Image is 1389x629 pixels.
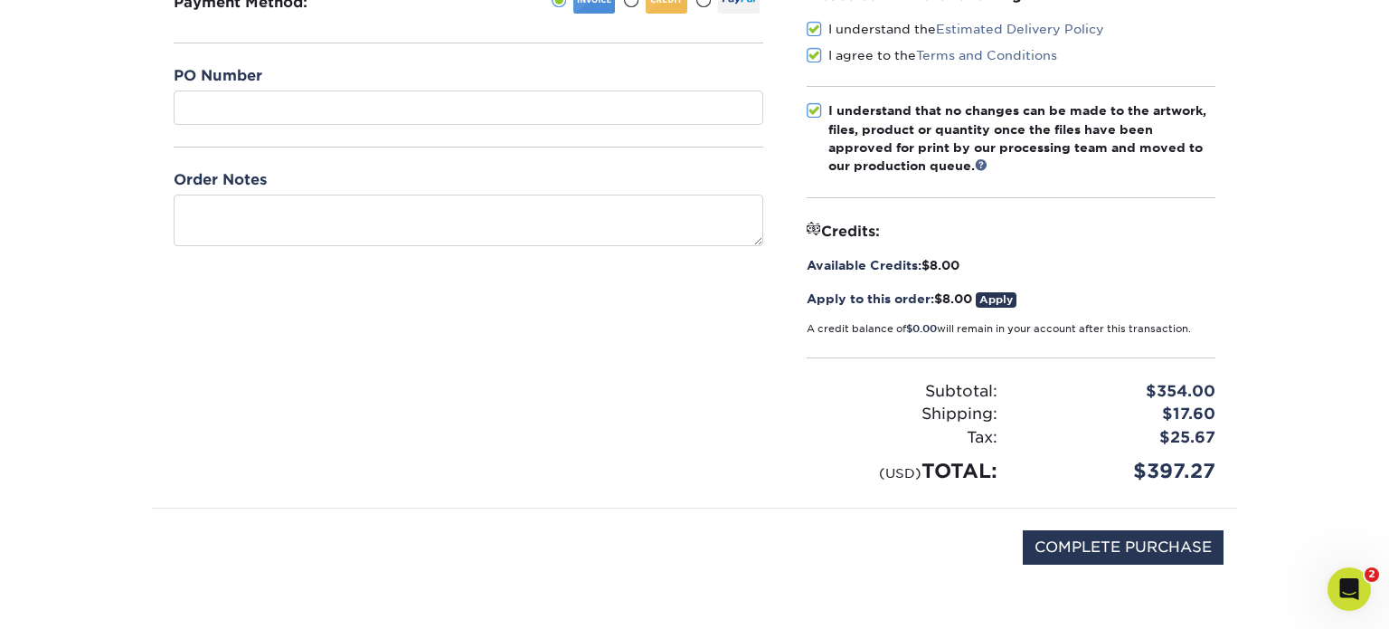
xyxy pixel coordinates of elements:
div: $8.00 [807,256,1215,274]
div: TOTAL: [793,456,1011,486]
div: Tax: [793,426,1011,450]
small: (USD) [879,465,921,481]
span: Apply to this order: [807,291,934,306]
a: Terms and Conditions [916,48,1057,62]
div: $25.67 [1011,426,1229,450]
span: 2 [1365,567,1379,582]
div: Credits: [807,220,1215,242]
label: PO Number [174,65,262,87]
div: I understand that no changes can be made to the artwork, files, product or quantity once the file... [828,101,1215,176]
label: I understand the [807,20,1104,38]
a: Apply [976,292,1016,308]
iframe: Google Customer Reviews [5,574,154,623]
div: Subtotal: [793,380,1011,404]
div: $354.00 [1011,380,1229,404]
input: COMPLETE PURCHASE [1023,530,1224,565]
a: Estimated Delivery Policy [936,22,1104,36]
iframe: Intercom live chat [1328,567,1371,611]
img: DigiCert Secured Site Seal [165,530,256,584]
small: A credit balance of will remain in your account after this transaction. [807,323,1191,335]
span: $0.00 [906,323,937,335]
label: Order Notes [174,169,267,191]
div: $397.27 [1011,456,1229,486]
div: Shipping: [793,403,1011,426]
span: Available Credits: [807,258,921,272]
label: I agree to the [807,46,1057,64]
div: $8.00 [807,290,1215,308]
div: $17.60 [1011,403,1229,426]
